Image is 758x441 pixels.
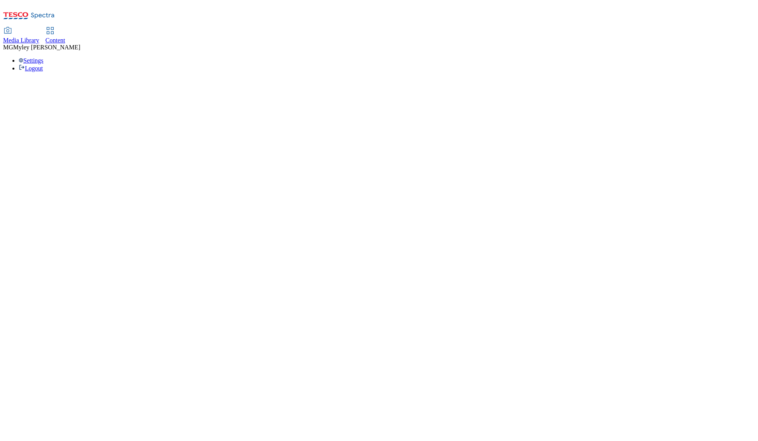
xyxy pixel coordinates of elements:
a: Content [46,28,65,44]
span: MG [3,44,13,51]
span: Content [46,37,65,44]
span: Myley [PERSON_NAME] [13,44,81,51]
a: Media Library [3,28,39,44]
span: Media Library [3,37,39,44]
a: Settings [19,57,44,64]
a: Logout [19,65,43,72]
